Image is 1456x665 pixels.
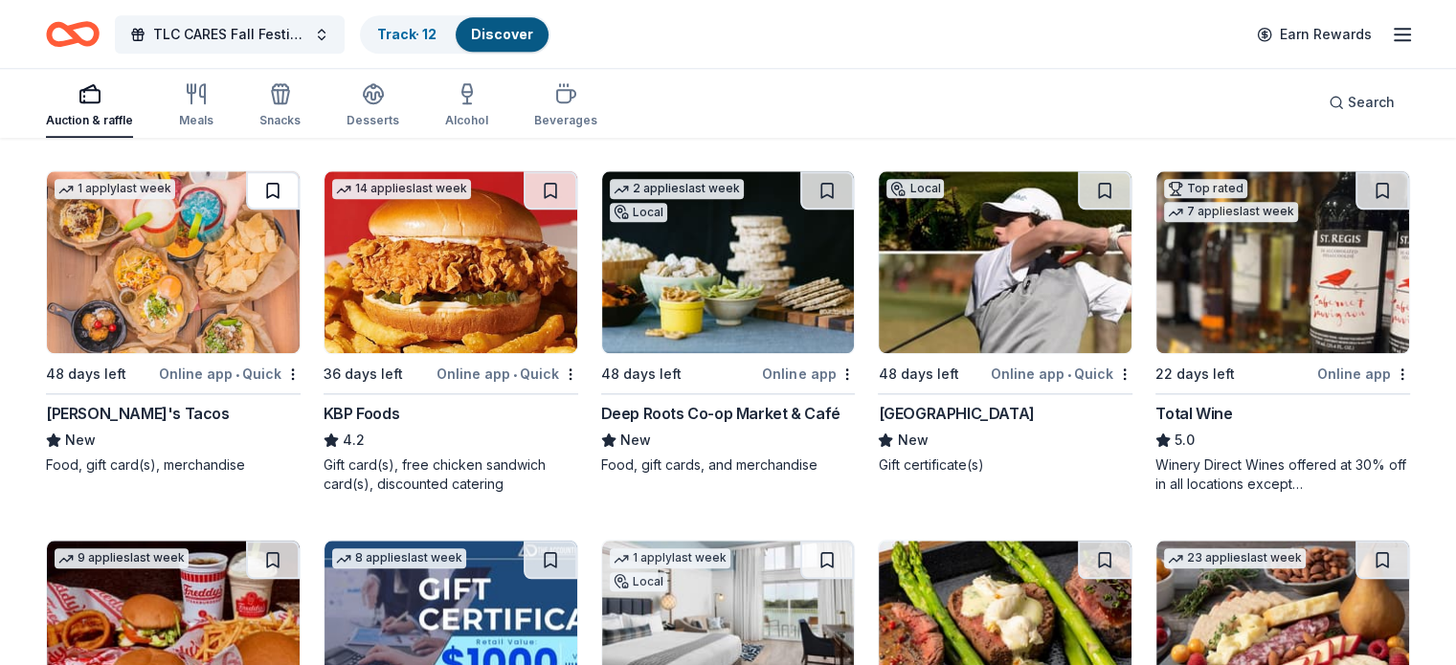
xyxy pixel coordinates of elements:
button: Desserts [347,75,399,138]
button: Search [1313,83,1410,122]
span: TLC CARES Fall Festival and Staff Appreciation [153,23,306,46]
button: Auction & raffle [46,75,133,138]
div: 14 applies last week [332,179,471,199]
a: Image for Deep Roots Co-op Market & Café2 applieslast weekLocal48 days leftOnline appDeep Roots C... [601,170,856,475]
span: New [620,429,651,452]
div: Total Wine [1155,402,1232,425]
div: Online app Quick [159,362,301,386]
a: Image for Total WineTop rated7 applieslast week22 days leftOnline appTotal Wine5.0Winery Direct W... [1155,170,1410,494]
div: 22 days left [1155,363,1235,386]
span: • [235,366,239,382]
div: 8 applies last week [332,548,466,568]
span: New [897,429,928,452]
span: New [65,429,96,452]
div: Snacks [259,113,301,128]
a: Home [46,11,100,56]
a: Track· 12 [377,26,437,42]
div: Food, gift card(s), merchandise [46,455,301,475]
div: 7 applies last week [1164,202,1298,222]
div: Food, gift cards, and merchandise [601,455,856,475]
span: • [513,366,517,382]
div: Top rated [1164,179,1247,198]
div: Meals [179,113,213,128]
div: Online app Quick [437,362,578,386]
img: Image for Beau Rivage Golf & Resort [879,171,1131,353]
div: Online app [1317,362,1410,386]
a: Discover [471,26,533,42]
a: Earn Rewards [1245,17,1383,52]
div: Local [886,179,944,198]
div: Desserts [347,113,399,128]
div: Auction & raffle [46,113,133,128]
div: Online app Quick [991,362,1132,386]
div: 36 days left [324,363,403,386]
div: Deep Roots Co-op Market & Café [601,402,840,425]
span: 4.2 [343,429,365,452]
a: Image for Beau Rivage Golf & ResortLocal48 days leftOnline app•Quick[GEOGRAPHIC_DATA]NewGift cert... [878,170,1132,475]
div: Alcohol [445,113,488,128]
img: Image for KBP Foods [325,171,577,353]
a: Image for Torchy's Tacos1 applylast week48 days leftOnline app•Quick[PERSON_NAME]'s TacosNewFood,... [46,170,301,475]
div: 2 applies last week [610,179,744,199]
span: Search [1348,91,1395,114]
div: Gift card(s), free chicken sandwich card(s), discounted catering [324,455,578,494]
div: [GEOGRAPHIC_DATA] [878,402,1034,425]
span: 5.0 [1175,429,1195,452]
button: Alcohol [445,75,488,138]
div: 48 days left [601,363,682,386]
div: Gift certificate(s) [878,455,1132,475]
div: Online app [762,362,855,386]
div: Winery Direct Wines offered at 30% off in all locations except [GEOGRAPHIC_DATA], [GEOGRAPHIC_DAT... [1155,455,1410,494]
button: Beverages [534,75,597,138]
div: 48 days left [46,363,126,386]
div: 1 apply last week [55,179,175,199]
button: Snacks [259,75,301,138]
img: Image for Deep Roots Co-op Market & Café [602,171,855,353]
button: TLC CARES Fall Festival and Staff Appreciation [115,15,345,54]
div: Local [610,203,667,222]
div: [PERSON_NAME]'s Tacos [46,402,230,425]
div: 23 applies last week [1164,548,1306,568]
div: Local [610,572,667,591]
div: 1 apply last week [610,548,730,568]
div: 9 applies last week [55,548,189,568]
div: Beverages [534,113,597,128]
button: Meals [179,75,213,138]
a: Image for KBP Foods14 applieslast week36 days leftOnline app•QuickKBP Foods4.2Gift card(s), free ... [324,170,578,494]
img: Image for Total Wine [1156,171,1409,353]
span: • [1067,366,1071,382]
img: Image for Torchy's Tacos [47,171,300,353]
div: 48 days left [878,363,958,386]
button: Track· 12Discover [360,15,550,54]
div: KBP Foods [324,402,399,425]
